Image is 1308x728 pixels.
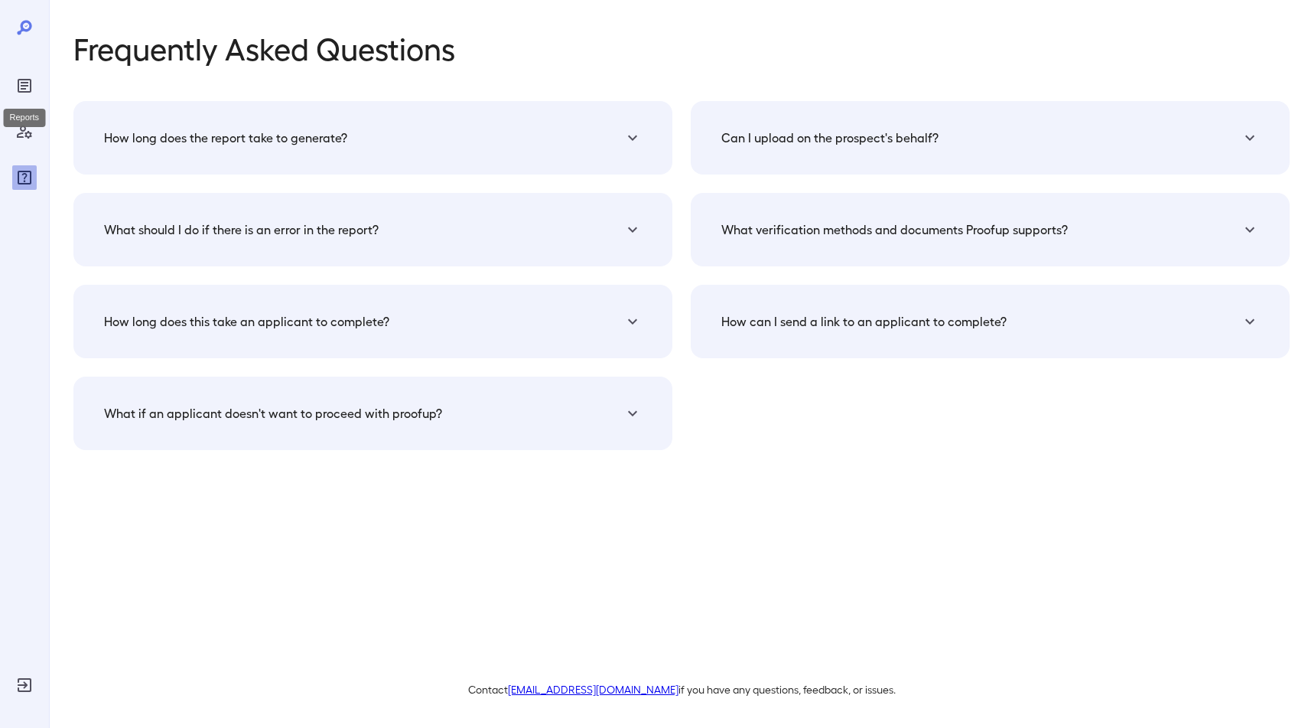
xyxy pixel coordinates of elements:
div: Reports [12,73,37,98]
h5: What if an applicant doesn't want to proceed with proofup? [104,404,442,423]
div: How can I send a link to an applicant to complete? [709,303,1271,340]
h5: Can I upload on the prospect's behalf? [721,129,939,147]
h5: How long does the report take to generate? [104,129,347,147]
div: What should I do if there is an error in the report? [92,211,654,248]
div: Can I upload on the prospect's behalf? [709,119,1271,156]
h5: What should I do if there is an error in the report? [104,220,379,239]
h5: How long does this take an applicant to complete? [104,312,389,331]
div: What if an applicant doesn't want to proceed with proofup? [92,395,654,432]
a: [EMAIL_ADDRESS][DOMAIN_NAME] [508,683,678,696]
div: How long does the report take to generate? [92,119,654,156]
div: FAQ [12,165,37,190]
div: Reports [4,109,46,127]
h5: What verification methods and documents Proofup supports? [721,220,1068,239]
h5: How can I send a link to an applicant to complete? [721,312,1007,331]
div: What verification methods and documents Proofup supports? [709,211,1271,248]
div: Log Out [12,673,37,697]
div: How long does this take an applicant to complete? [92,303,654,340]
p: Contact if you have any questions, feedback, or issues. [73,682,1290,697]
div: Manage Users [12,119,37,144]
p: Frequently Asked Questions [73,31,1290,64]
